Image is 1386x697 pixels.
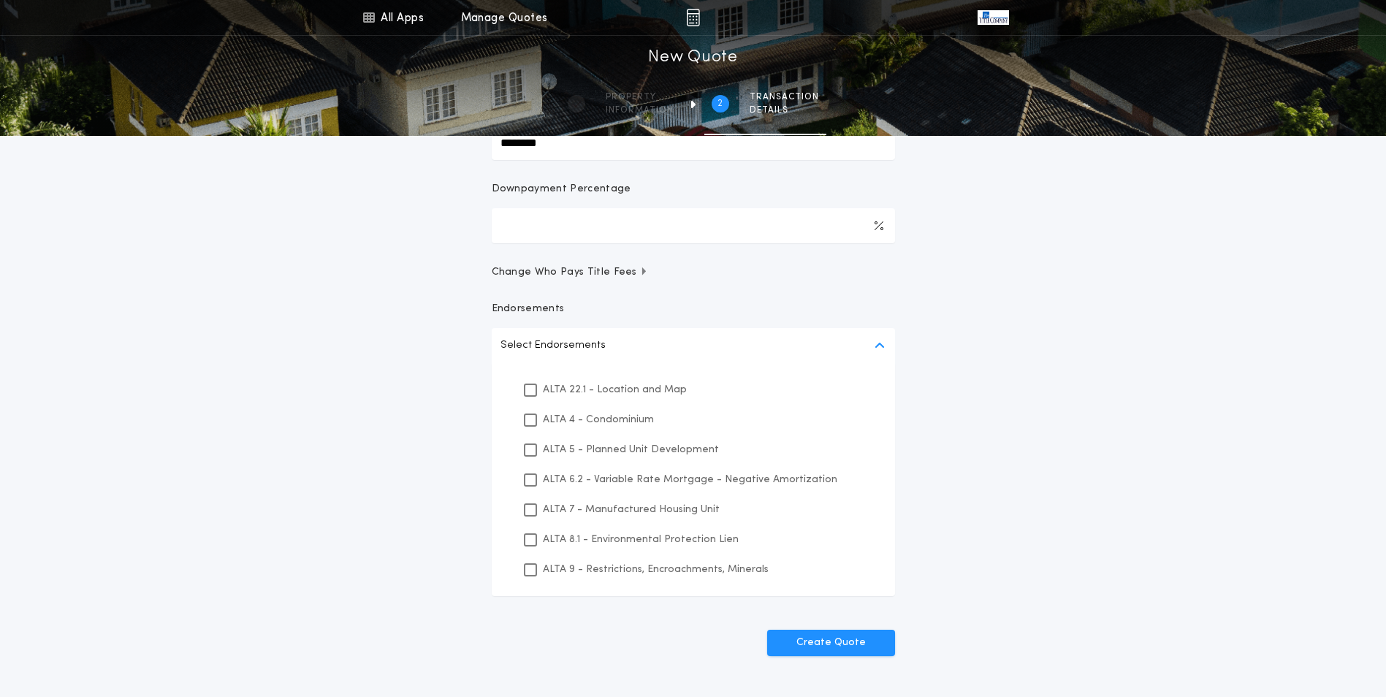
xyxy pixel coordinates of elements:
span: Transaction [750,91,819,103]
img: img [686,9,700,26]
input: New Loan Amount [492,125,895,160]
img: vs-icon [978,10,1008,25]
p: ALTA 4 - Condominium [543,412,654,427]
p: ALTA 22.1 - Location and Map [543,382,687,397]
p: Downpayment Percentage [492,182,631,197]
button: Change Who Pays Title Fees [492,265,895,280]
p: ALTA 9 - Restrictions, Encroachments, Minerals [543,562,769,577]
span: Change Who Pays Title Fees [492,265,649,280]
span: details [750,104,819,116]
p: ALTA 8.1 - Environmental Protection Lien [543,532,739,547]
button: Select Endorsements [492,328,895,363]
p: ALTA 5 - Planned Unit Development [543,442,719,457]
input: Downpayment Percentage [492,208,895,243]
p: ALTA 7 - Manufactured Housing Unit [543,502,720,517]
p: Endorsements [492,302,895,316]
span: Property [606,91,674,103]
h1: New Quote [648,46,737,69]
button: Create Quote [767,630,895,656]
p: ALTA 6.2 - Variable Rate Mortgage - Negative Amortization [543,472,837,487]
ul: Select Endorsements [492,363,895,596]
p: Select Endorsements [500,337,606,354]
span: information [606,104,674,116]
h2: 2 [717,98,723,110]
